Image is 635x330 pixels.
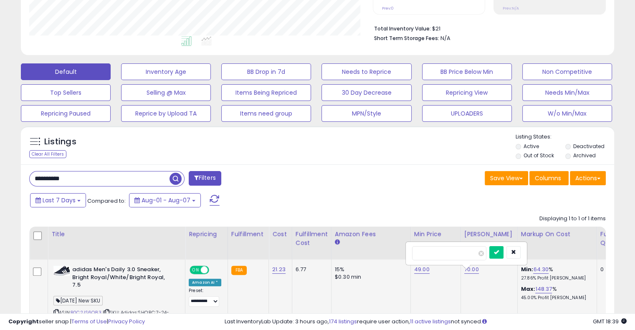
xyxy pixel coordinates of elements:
a: 11 active listings [410,317,451,325]
button: BB Drop in 7d [221,63,311,80]
a: 70.00 [464,265,479,274]
div: Title [51,230,182,239]
div: % [521,266,590,281]
img: 41BsUhxGf0L._SL40_.jpg [53,266,70,276]
button: W/o Min/Max [522,105,612,122]
h5: Listings [44,136,76,148]
b: Max: [521,285,536,293]
button: Save View [485,171,528,185]
button: Repricing Paused [21,105,111,122]
b: Min: [521,265,534,273]
button: Non Competitive [522,63,612,80]
th: The percentage added to the cost of goods (COGS) that forms the calculator for Min & Max prices. [517,227,597,259]
a: 21.23 [272,265,286,274]
div: Min Price [414,230,457,239]
button: Top Sellers [21,84,111,101]
button: Items Being Repriced [221,84,311,101]
b: Short Term Storage Fees: [374,35,439,42]
div: Preset: [189,288,221,307]
label: Deactivated [573,143,604,150]
p: Listing States: [516,133,614,141]
div: % [521,285,590,301]
div: 6.77 [296,266,325,273]
button: Repricing View [422,84,512,101]
span: [DATE] New SKU [53,296,103,305]
label: Archived [573,152,595,159]
button: UPLOADERS [422,105,512,122]
a: Privacy Policy [108,317,145,325]
a: 148.37 [535,285,552,293]
div: Repricing [189,230,224,239]
div: Last InventoryLab Update: 3 hours ago, require user action, not synced. [225,318,627,326]
span: | SKU: Adidas:SHO:RC:7-24-25:21:Daily3Roy_7.5 [53,309,169,322]
span: Columns [535,174,561,182]
strong: Copyright [8,317,39,325]
label: Out of Stock [524,152,554,159]
div: 0 [600,266,626,273]
button: Aug-01 - Aug-07 [129,193,201,207]
button: Columns [529,171,569,185]
a: Terms of Use [71,317,107,325]
button: Default [21,63,111,80]
div: $0.30 min [335,273,404,281]
a: 49.00 [414,265,430,274]
button: BB Price Below Min [422,63,512,80]
li: $21 [374,23,600,33]
div: Amazon AI * [189,279,221,286]
button: Last 7 Days [30,193,86,207]
button: Filters [189,171,221,186]
span: N/A [440,34,450,42]
button: Needs Min/Max [522,84,612,101]
div: Fulfillable Quantity [600,230,629,247]
b: Total Inventory Value: [374,25,431,32]
small: Amazon Fees. [335,239,340,246]
span: OFF [208,267,221,274]
p: 45.00% Profit [PERSON_NAME] [521,295,590,301]
button: MPN/Style [321,105,411,122]
div: seller snap | | [8,318,145,326]
span: 2025-08-15 18:39 GMT [593,317,627,325]
button: Inventory Age [121,63,211,80]
button: Items need group [221,105,311,122]
div: 15% [335,266,404,273]
a: 174 listings [329,317,357,325]
button: Needs to Reprice [321,63,411,80]
a: 64.30 [533,265,549,274]
span: ON [190,267,201,274]
button: 30 Day Decrease [321,84,411,101]
label: Active [524,143,539,150]
button: Selling @ Max [121,84,211,101]
small: Prev: N/A [503,6,519,11]
div: Amazon Fees [335,230,407,239]
small: Prev: 0 [382,6,394,11]
span: Last 7 Days [43,196,76,204]
div: [PERSON_NAME] [464,230,514,239]
div: Fulfillment Cost [296,230,328,247]
div: Markup on Cost [521,230,593,239]
button: Reprice by Upload TA [121,105,211,122]
small: FBA [231,266,247,275]
div: Clear All Filters [29,150,66,158]
span: Compared to: [87,197,126,205]
b: adidas Men's Daily 3.0 Sneaker, Bright Royal/White/Bright Royal, 7.5 [72,266,174,291]
p: 27.86% Profit [PERSON_NAME] [521,275,590,281]
button: Actions [570,171,606,185]
div: Cost [272,230,288,239]
div: Fulfillment [231,230,265,239]
a: B0C2JS6Q83 [71,309,101,316]
span: Aug-01 - Aug-07 [142,196,190,204]
div: Displaying 1 to 1 of 1 items [539,215,606,223]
